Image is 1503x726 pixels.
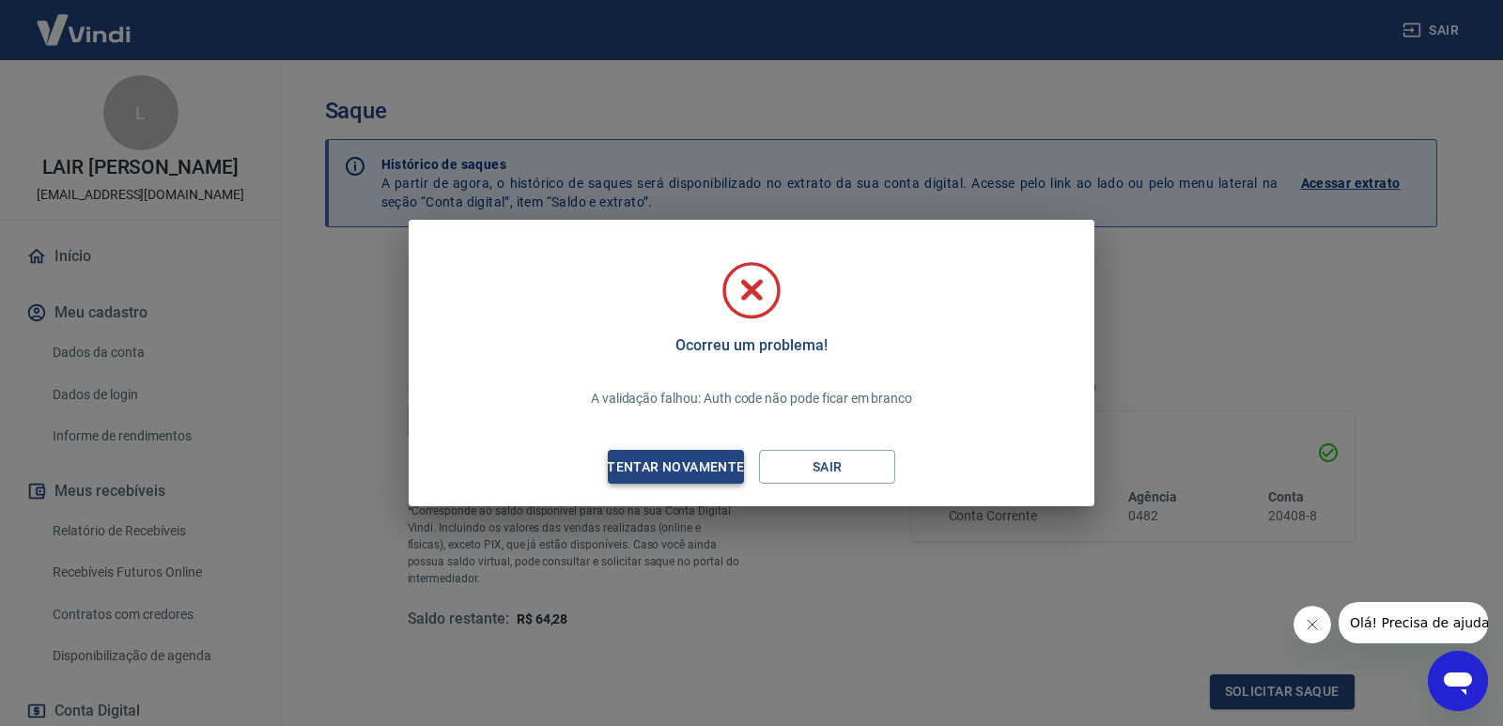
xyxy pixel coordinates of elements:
iframe: Fechar mensagem [1294,606,1331,643]
iframe: Mensagem da empresa [1339,602,1488,643]
h5: Ocorreu um problema! [675,336,827,355]
div: Tentar novamente [584,456,767,479]
button: Tentar novamente [608,450,744,485]
p: A validação falhou: Auth code não pode ficar em branco [591,389,912,409]
button: Sair [759,450,895,485]
iframe: Botão para abrir a janela de mensagens [1428,651,1488,711]
span: Olá! Precisa de ajuda? [11,13,158,28]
